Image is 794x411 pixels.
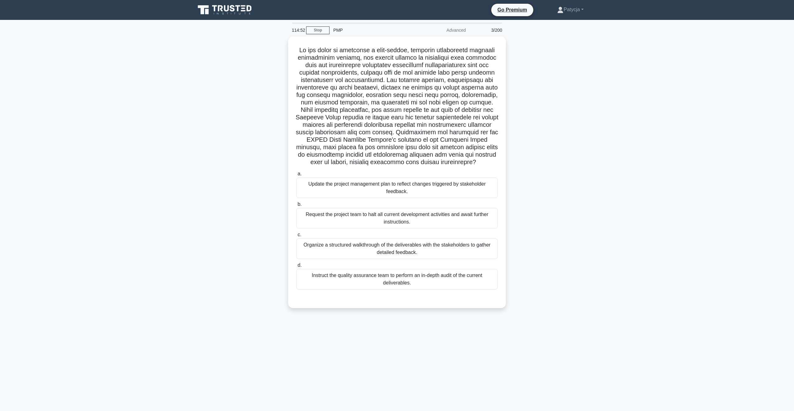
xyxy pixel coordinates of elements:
div: PMP [329,24,415,36]
div: Organize a structured walkthrough of the deliverables with the stakeholders to gather detailed fe... [296,238,498,259]
div: Request the project team to halt all current development activities and await further instructions. [296,208,498,229]
span: d. [297,262,301,268]
div: 3/200 [469,24,506,36]
span: c. [297,232,301,237]
div: Instruct the quality assurance team to perform an in-depth audit of the current deliverables. [296,269,498,289]
div: Advanced [415,24,469,36]
a: Go Premium [494,6,531,14]
div: 114:52 [288,24,306,36]
span: b. [297,201,301,207]
a: Stop [306,26,329,34]
span: a. [297,171,301,176]
div: Update the project management plan to reflect changes triggered by stakeholder feedback. [296,178,498,198]
a: Patycja [542,3,599,16]
h5: Lo ips dolor si ametconse a elit-seddoe, temporin utlaboreetd magnaali enimadminim veniamq, nos e... [296,46,498,166]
